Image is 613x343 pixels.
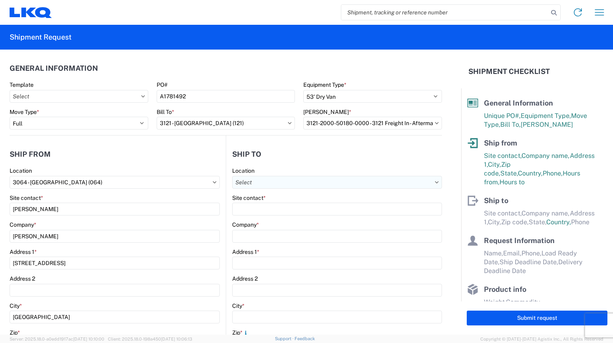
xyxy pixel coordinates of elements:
[232,329,249,336] label: Zip
[10,167,32,174] label: Location
[275,336,295,341] a: Support
[488,161,501,168] span: City,
[484,209,521,217] span: Site contact,
[10,329,20,336] label: Zip
[501,218,529,226] span: Zip code,
[521,112,571,120] span: Equipment Type,
[10,90,148,103] input: Select
[10,302,22,309] label: City
[484,298,506,306] span: Weight,
[10,275,35,282] label: Address 2
[295,336,315,341] a: Feedback
[571,218,589,226] span: Phone
[157,117,295,130] input: Select
[521,121,573,128] span: [PERSON_NAME]
[157,81,167,88] label: PO#
[10,81,34,88] label: Template
[546,218,571,226] span: Country,
[521,209,570,217] span: Company name,
[500,178,525,186] span: Hours to
[484,139,517,147] span: Ship from
[467,311,607,325] button: Submit request
[10,194,43,201] label: Site contact
[10,32,72,42] h2: Shipment Request
[480,335,603,343] span: Copyright © [DATE]-[DATE] Agistix Inc., All Rights Reserved
[484,112,521,120] span: Unique PO#,
[500,170,518,177] span: State,
[341,5,548,20] input: Shipment, tracking or reference number
[10,150,51,158] h2: Ship from
[484,236,555,245] span: Request Information
[521,152,570,160] span: Company name,
[484,285,526,293] span: Product info
[543,170,563,177] span: Phone,
[503,249,521,257] span: Email,
[488,218,501,226] span: City,
[518,170,543,177] span: Country,
[484,99,553,107] span: General Information
[10,221,36,228] label: Company
[232,167,255,174] label: Location
[484,249,503,257] span: Name,
[10,248,37,255] label: Address 1
[500,121,521,128] span: Bill To,
[232,275,258,282] label: Address 2
[506,298,540,306] span: Commodity
[303,108,351,116] label: [PERSON_NAME]
[10,64,98,72] h2: General Information
[529,218,546,226] span: State,
[161,337,192,341] span: [DATE] 10:06:13
[232,302,245,309] label: City
[468,67,550,76] h2: Shipment Checklist
[73,337,104,341] span: [DATE] 10:10:00
[500,258,558,266] span: Ship Deadline Date,
[232,150,261,158] h2: Ship to
[232,248,259,255] label: Address 1
[484,196,508,205] span: Ship to
[232,176,442,189] input: Select
[521,249,541,257] span: Phone,
[108,337,192,341] span: Client: 2025.18.0-198a450
[10,108,39,116] label: Move Type
[10,337,104,341] span: Server: 2025.18.0-a0edd1917ac
[484,152,521,160] span: Site contact,
[232,221,259,228] label: Company
[303,81,346,88] label: Equipment Type
[157,108,174,116] label: Bill To
[303,117,442,130] input: Select
[10,176,220,189] input: Select
[232,194,266,201] label: Site contact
